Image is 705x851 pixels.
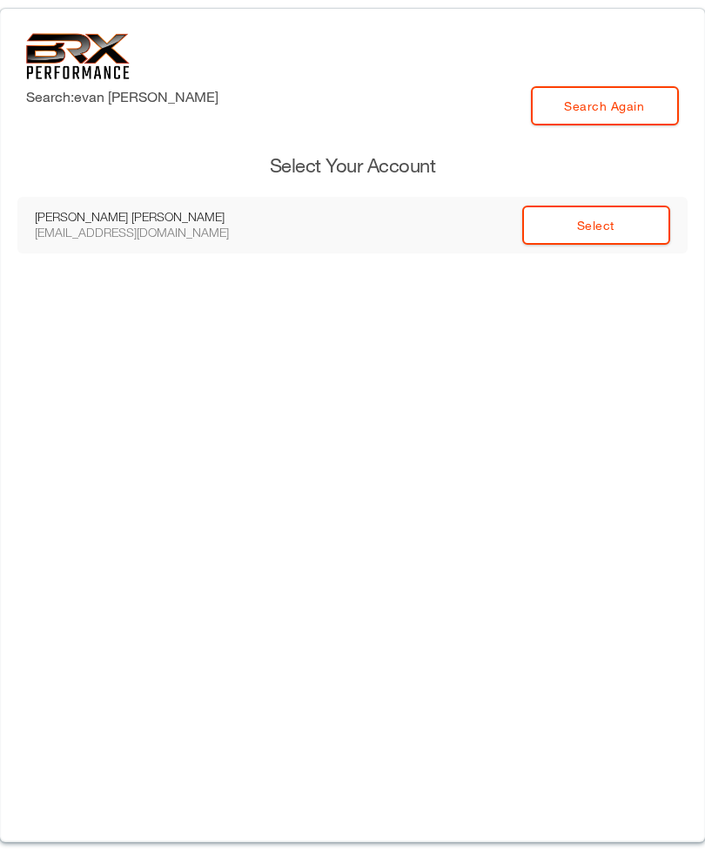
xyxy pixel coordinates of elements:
img: 6f7da32581c89ca25d665dc3aae533e4f14fe3ef_original.svg [26,33,130,79]
a: Search Again [531,86,679,125]
label: Search: evan [PERSON_NAME] [26,86,218,107]
div: [EMAIL_ADDRESS][DOMAIN_NAME] [35,225,270,240]
h3: Select Your Account [17,152,688,179]
div: [PERSON_NAME] [PERSON_NAME] [35,209,270,225]
a: Select [522,206,670,245]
